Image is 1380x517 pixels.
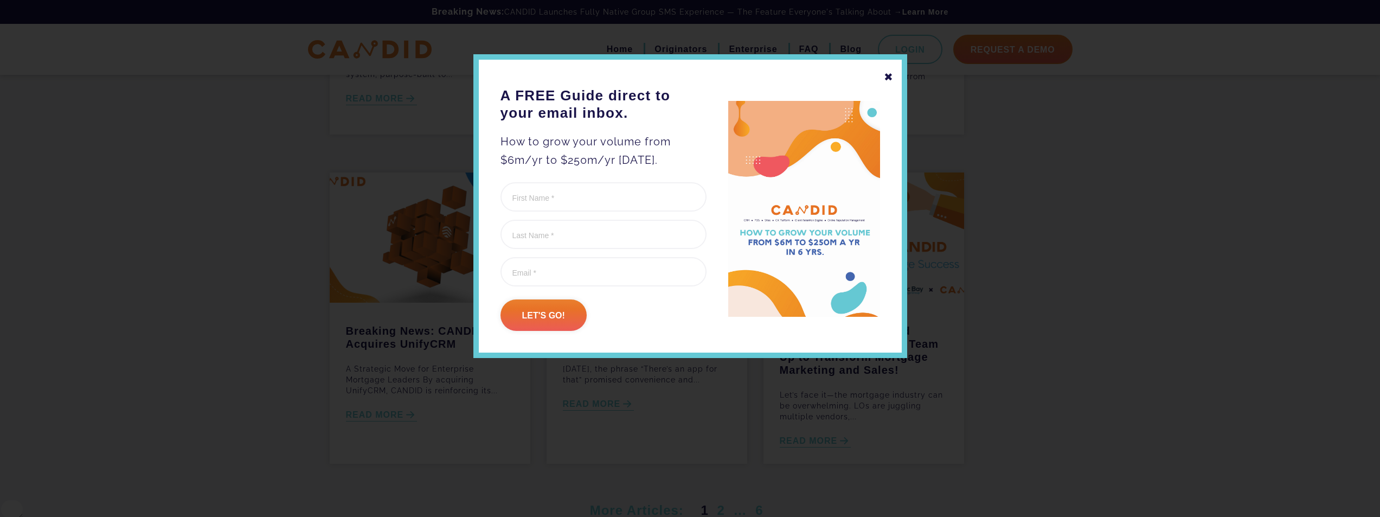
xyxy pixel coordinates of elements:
[500,87,707,122] h3: A FREE Guide direct to your email inbox.
[500,182,707,212] input: First Name *
[500,132,707,169] p: How to grow your volume from $6m/yr to $250m/yr [DATE].
[884,68,894,86] div: ✖
[500,220,707,249] input: Last Name *
[500,257,707,286] input: Email *
[728,101,880,317] img: A FREE Guide direct to your email inbox.
[500,299,587,331] input: Let's go!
